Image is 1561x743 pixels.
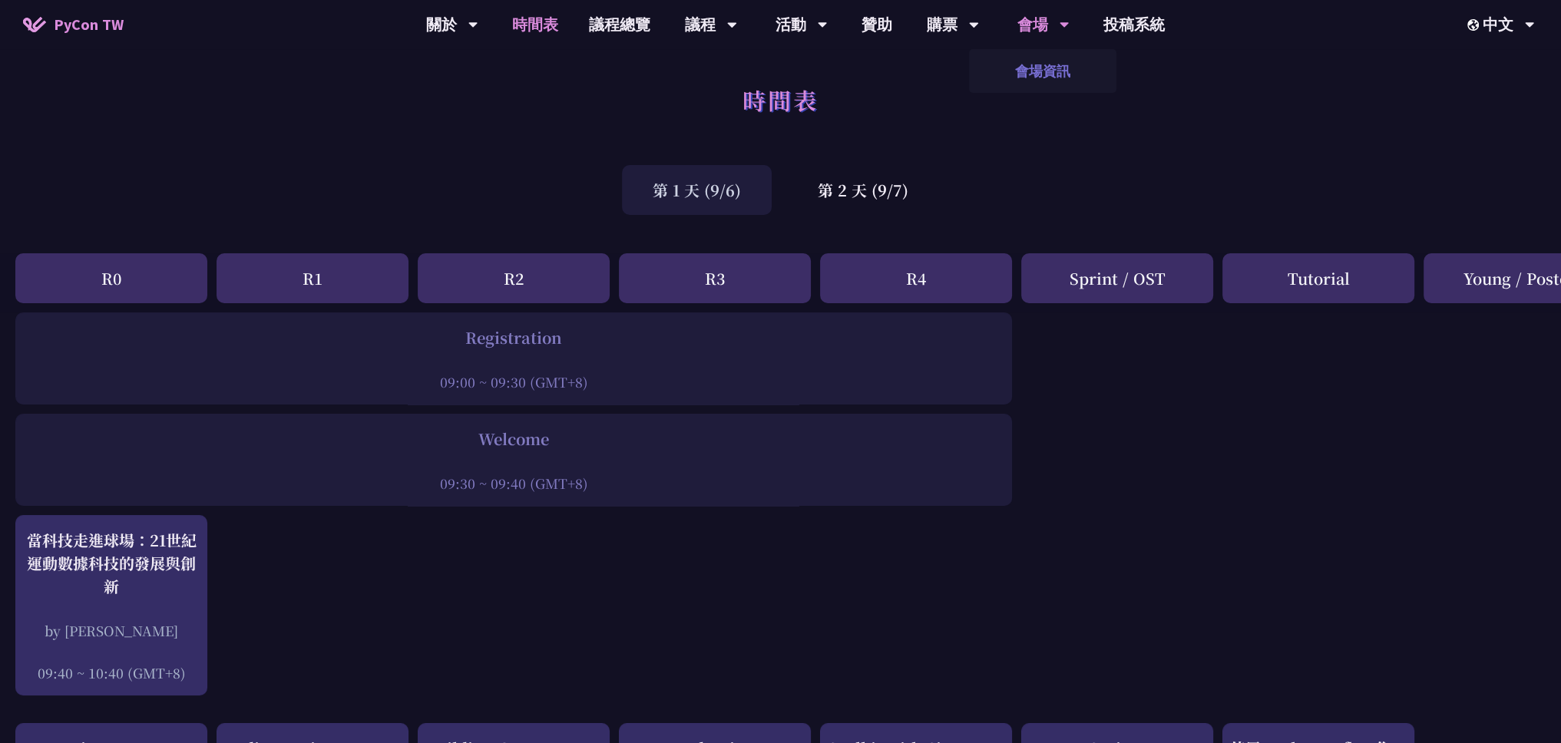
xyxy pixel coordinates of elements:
[742,77,819,123] h1: 時間表
[8,5,139,44] a: PyCon TW
[23,326,1004,349] div: Registration
[787,165,939,215] div: 第 2 天 (9/7)
[23,529,200,682] a: 當科技走進球場：21世紀運動數據科技的發展與創新 by [PERSON_NAME] 09:40 ~ 10:40 (GMT+8)
[619,253,811,303] div: R3
[23,372,1004,391] div: 09:00 ~ 09:30 (GMT+8)
[1222,253,1414,303] div: Tutorial
[15,253,207,303] div: R0
[23,529,200,598] div: 當科技走進球場：21世紀運動數據科技的發展與創新
[969,53,1116,89] a: 會場資訊
[23,428,1004,451] div: Welcome
[23,663,200,682] div: 09:40 ~ 10:40 (GMT+8)
[622,165,772,215] div: 第 1 天 (9/6)
[23,17,46,32] img: Home icon of PyCon TW 2025
[217,253,408,303] div: R1
[54,13,124,36] span: PyCon TW
[23,621,200,640] div: by [PERSON_NAME]
[1467,19,1483,31] img: Locale Icon
[1021,253,1213,303] div: Sprint / OST
[23,474,1004,493] div: 09:30 ~ 09:40 (GMT+8)
[820,253,1012,303] div: R4
[418,253,610,303] div: R2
